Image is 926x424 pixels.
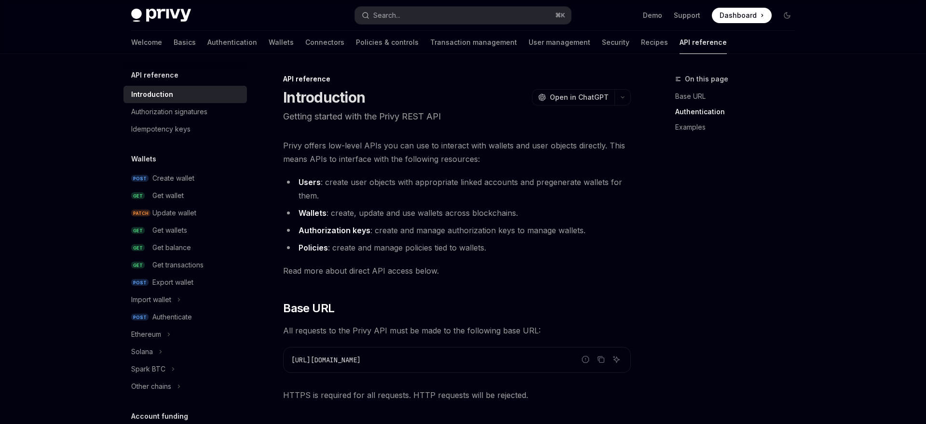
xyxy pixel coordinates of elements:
[131,294,171,305] div: Import wallet
[283,175,631,202] li: : create user objects with appropriate linked accounts and pregenerate wallets for them.
[532,89,614,106] button: Open in ChatGPT
[283,89,365,106] h1: Introduction
[555,12,565,19] span: ⌘ K
[674,11,700,20] a: Support
[283,301,334,316] span: Base URL
[131,329,161,340] div: Ethereum
[123,239,247,256] a: GETGet balance
[152,190,184,201] div: Get wallet
[123,256,247,274] a: GETGet transactions
[269,31,294,54] a: Wallets
[131,244,145,252] span: GET
[152,225,187,236] div: Get wallets
[283,264,631,278] span: Read more about direct API access below.
[299,243,328,252] strong: Policies
[550,93,609,102] span: Open in ChatGPT
[579,353,592,366] button: Report incorrect code
[675,89,803,104] a: Base URL
[152,259,204,271] div: Get transactions
[283,241,631,254] li: : create and manage policies tied to wallets.
[283,139,631,166] span: Privy offers low-level APIs you can use to interact with wallets and user objects directly. This ...
[675,104,803,119] a: Authentication
[595,353,607,366] button: Copy the contents from the code block
[123,86,247,103] a: Introduction
[283,74,631,84] div: API reference
[779,8,795,23] button: Toggle dark mode
[123,308,247,326] a: POSTAuthenticate
[123,343,167,360] button: Solana
[131,106,207,118] div: Authorization signatures
[123,360,180,378] button: Spark BTC
[131,210,150,217] span: PATCH
[712,8,772,23] a: Dashboard
[529,31,590,54] a: User management
[131,175,149,182] span: POST
[131,381,171,392] div: Other chains
[291,356,361,364] span: [URL][DOMAIN_NAME]
[131,123,191,135] div: Idempotency keys
[123,187,247,204] a: GETGet wallet
[123,274,247,291] a: POSTExport wallet
[152,172,194,184] div: Create wallet
[643,11,662,20] a: Demo
[131,279,149,286] span: POST
[123,170,247,187] a: POSTCreate wallet
[152,207,196,219] div: Update wallet
[305,31,344,54] a: Connectors
[283,206,631,220] li: : create, update and use wallets across blockchains.
[299,208,327,218] strong: Wallets
[131,262,145,269] span: GET
[131,346,153,358] div: Solana
[131,227,145,234] span: GET
[152,311,192,323] div: Authenticate
[131,9,191,22] img: dark logo
[123,204,247,222] a: PATCHUpdate wallet
[131,411,188,422] h5: Account funding
[174,31,196,54] a: Basics
[123,378,186,395] button: Other chains
[207,31,257,54] a: Authentication
[283,224,631,237] li: : create and manage authorization keys to manage wallets.
[610,353,623,366] button: Ask AI
[152,277,193,288] div: Export wallet
[123,222,247,239] a: GETGet wallets
[152,242,191,253] div: Get balance
[720,11,757,20] span: Dashboard
[131,363,165,375] div: Spark BTC
[123,103,247,120] a: Authorization signatures
[430,31,517,54] a: Transaction management
[283,110,631,123] p: Getting started with the Privy REST API
[131,31,162,54] a: Welcome
[355,7,571,24] button: Search...⌘K
[299,225,370,235] strong: Authorization keys
[123,291,186,308] button: Import wallet
[131,314,149,321] span: POST
[373,10,400,21] div: Search...
[131,69,178,81] h5: API reference
[680,31,727,54] a: API reference
[299,177,321,187] strong: Users
[131,89,173,100] div: Introduction
[131,153,156,165] h5: Wallets
[675,119,803,135] a: Examples
[356,31,419,54] a: Policies & controls
[131,192,145,199] span: GET
[641,31,668,54] a: Recipes
[685,73,728,85] span: On this page
[283,324,631,337] span: All requests to the Privy API must be made to the following base URL:
[602,31,629,54] a: Security
[123,326,176,343] button: Ethereum
[123,120,247,138] a: Idempotency keys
